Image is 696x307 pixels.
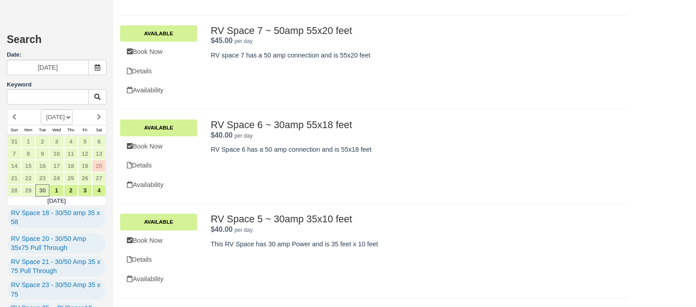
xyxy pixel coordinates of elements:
em: per day [234,133,252,139]
a: Available [120,214,197,230]
a: 8 [21,148,35,160]
a: 29 [21,184,35,197]
a: 10 [49,148,63,160]
a: 1 [49,184,63,197]
a: 21 [7,172,21,184]
a: 26 [78,172,92,184]
th: Fri [78,125,92,135]
span: $40.00 [211,131,232,139]
a: Availability [120,81,197,100]
a: 2 [64,184,78,197]
a: 18 [64,160,78,172]
a: 20 [92,160,106,172]
a: 16 [35,160,49,172]
h2: RV Space 6 ~ 30amp 55x18 feet [211,120,589,130]
a: Available [120,25,197,42]
a: Book Now [120,137,197,156]
button: Keyword Search [88,89,106,105]
span: $40.00 [211,225,232,233]
a: Book Now [120,231,197,250]
p: This RV Space has 30 amp Power and is 35 feet x 10 feet [211,240,589,249]
span: $45.00 [211,37,232,44]
em: per day [234,227,252,233]
strong: Price: $40 [211,225,232,233]
td: [DATE] [7,197,106,206]
th: Thu [64,125,78,135]
a: RV Space 23 - 30/50 Amp 35 x 75 [8,279,105,300]
label: Keyword [7,81,32,88]
label: Date: [7,51,106,59]
a: Availability [120,270,197,288]
a: 23 [35,172,49,184]
a: Book Now [120,43,197,61]
h2: RV Space 5 ~ 30amp 35x10 feet [211,214,589,225]
a: 7 [7,148,21,160]
a: 31 [7,135,21,148]
a: 6 [92,135,106,148]
a: Details [120,156,197,175]
strong: Price: $45 [211,37,232,44]
a: Details [120,250,197,269]
a: 28 [7,184,21,197]
a: 3 [78,184,92,197]
a: 9 [35,148,49,160]
a: Availability [120,176,197,194]
a: 27 [92,172,106,184]
em: per day [234,38,252,44]
a: 4 [64,135,78,148]
a: 19 [78,160,92,172]
a: 30 [35,184,49,197]
h2: RV Space 7 ~ 50amp 55x20 feet [211,25,589,36]
a: 2 [35,135,49,148]
a: 13 [92,148,106,160]
a: 17 [49,160,63,172]
a: RV Space 21 - 30/50 Amp 35 x 75 Pull Through [8,256,105,277]
a: 14 [7,160,21,172]
th: Sun [7,125,21,135]
a: Details [120,62,197,81]
a: 15 [21,160,35,172]
p: RV Space 6 has a 50 amp connection and is 55x18 feet [211,145,589,154]
a: RV Space 18 - 30/50 amp 35 x 58 [8,207,105,228]
a: Available [120,120,197,136]
p: RV space 7 has a 50 amp connection and is 55x20 feet [211,51,589,60]
th: Tue [35,125,49,135]
th: Wed [49,125,63,135]
a: 11 [64,148,78,160]
h2: Search [7,34,106,51]
a: 3 [49,135,63,148]
a: RV Space 20 - 30/50 Amp 35x75 Pull Through [8,233,105,254]
th: Sat [92,125,106,135]
a: 12 [78,148,92,160]
a: 22 [21,172,35,184]
strong: Price: $40 [211,131,232,139]
a: 1 [21,135,35,148]
a: 24 [49,172,63,184]
a: 25 [64,172,78,184]
th: Mon [21,125,35,135]
a: 5 [78,135,92,148]
a: 4 [92,184,106,197]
